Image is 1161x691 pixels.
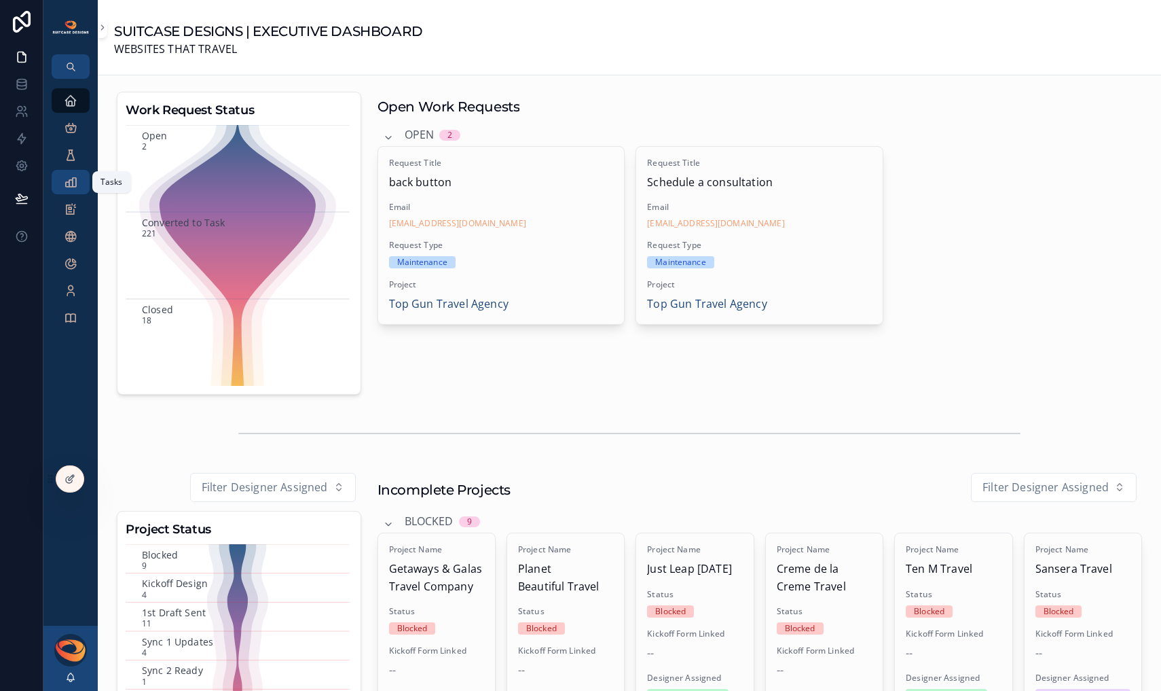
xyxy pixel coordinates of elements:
[647,279,872,290] span: Project
[906,628,1001,639] span: Kickoff Form Linked
[389,662,396,679] span: --
[518,561,613,595] span: Planet Beautiful Travel
[647,561,742,578] span: Just Leap [DATE]
[389,544,484,555] span: Project Name
[142,548,178,561] text: Blocked
[142,618,151,629] text: 11
[526,622,557,635] div: Blocked
[777,662,784,679] span: --
[377,97,520,116] h1: Open Work Requests
[389,202,614,213] span: Email
[142,141,147,152] text: 2
[389,158,614,169] span: Request Title
[647,240,872,251] span: Request Type
[1035,561,1130,578] span: Sansera Travel
[405,126,435,144] span: Open
[467,516,472,527] div: 9
[114,22,423,41] h1: SUITCASE DESIGNS | EXECUTIVE DASHBOARD
[777,544,872,555] span: Project Name
[142,635,213,648] text: Sync 1 Updates
[647,544,742,555] span: Project Name
[635,146,883,325] a: Request TitleSchedule a consultationEmail[EMAIL_ADDRESS][DOMAIN_NAME]Request TypeMaintenanceProje...
[377,146,625,325] a: Request Titleback buttonEmail[EMAIL_ADDRESS][DOMAIN_NAME]Request TypeMaintenanceProjectTop Gun Tr...
[777,561,872,595] span: Creme de la Creme Travel
[906,673,1001,684] span: Designer Assigned
[518,544,613,555] span: Project Name
[655,605,686,618] div: Blocked
[397,622,428,635] div: Blocked
[389,561,484,595] span: Getaways & Galas Travel Company
[982,479,1109,497] span: Filter Designer Assigned
[389,240,614,251] span: Request Type
[52,20,90,35] img: App logo
[389,218,526,229] a: [EMAIL_ADDRESS][DOMAIN_NAME]
[100,177,123,188] div: Tasks
[389,296,509,313] a: Top Gun Travel Agency
[647,673,742,684] span: Designer Assigned
[518,606,613,617] span: Status
[655,256,705,268] div: Maintenance
[389,606,484,617] span: Status
[142,589,147,601] text: 4
[142,606,206,619] text: 1st Draft Sent
[202,479,328,497] span: Filter Designer Assigned
[142,577,208,590] text: Kickoff Design
[906,589,1001,600] span: Status
[906,561,1001,578] span: Ten M Travel
[914,605,944,618] div: Blocked
[389,279,614,290] span: Project
[377,480,511,499] h1: Incomplete Projects
[777,606,872,617] span: Status
[1035,673,1130,684] span: Designer Assigned
[647,645,654,662] span: --
[142,664,204,677] text: Sync 2 Ready
[647,589,742,600] span: Status
[518,645,613,656] span: Kickoff Form Linked
[777,645,872,656] span: Kickoff Form Linked
[785,622,815,635] div: Blocked
[647,296,767,313] a: Top Gun Travel Agency
[447,130,452,141] div: 2
[43,79,98,348] div: scrollable content
[126,520,352,539] h3: Project Status
[142,215,225,228] text: Converted to Task
[1035,645,1042,662] span: --
[142,228,156,239] text: 221
[647,628,742,639] span: Kickoff Form Linked
[142,647,147,658] text: 4
[906,544,1001,555] span: Project Name
[647,158,872,169] span: Request Title
[518,662,525,679] span: --
[142,315,151,326] text: 18
[190,473,356,503] button: Select Button
[114,41,423,58] span: WEBSITES THAT TRAVEL
[1035,589,1130,600] span: Status
[142,676,147,688] text: 1
[389,645,484,656] span: Kickoff Form Linked
[126,101,352,120] h3: Work Request Status
[1044,605,1074,618] div: Blocked
[647,202,872,213] span: Email
[906,645,913,662] span: --
[1035,544,1130,555] span: Project Name
[647,218,784,229] a: [EMAIL_ADDRESS][DOMAIN_NAME]
[405,513,454,531] span: Blocked
[1035,628,1130,639] span: Kickoff Form Linked
[142,302,173,315] text: Closed
[142,128,168,141] text: Open
[389,174,614,192] span: back button
[971,473,1137,503] button: Select Button
[397,256,447,268] div: Maintenance
[647,174,872,192] span: Schedule a consultation
[142,560,147,571] text: 9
